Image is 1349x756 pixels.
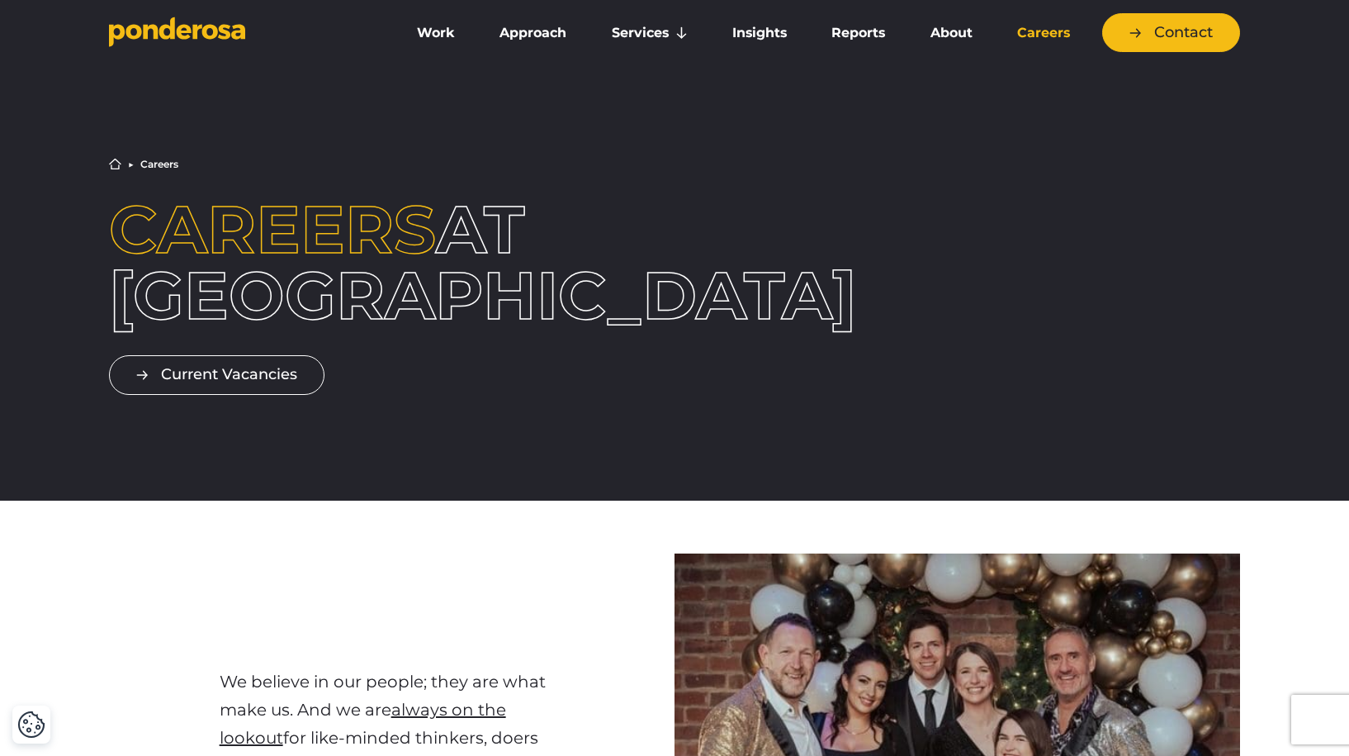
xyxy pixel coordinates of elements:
[109,197,566,329] h1: at [GEOGRAPHIC_DATA]
[911,16,991,50] a: About
[140,159,178,169] li: Careers
[109,189,436,269] span: Careers
[593,16,707,50] a: Services
[998,16,1089,50] a: Careers
[17,711,45,739] img: Revisit consent button
[1102,13,1240,52] a: Contact
[109,355,324,394] a: Current Vacancies
[398,16,474,50] a: Work
[812,16,904,50] a: Reports
[109,158,121,170] a: Home
[128,159,134,169] li: ▶︎
[109,17,373,50] a: Go to homepage
[480,16,585,50] a: Approach
[713,16,806,50] a: Insights
[17,711,45,739] button: Cookie Settings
